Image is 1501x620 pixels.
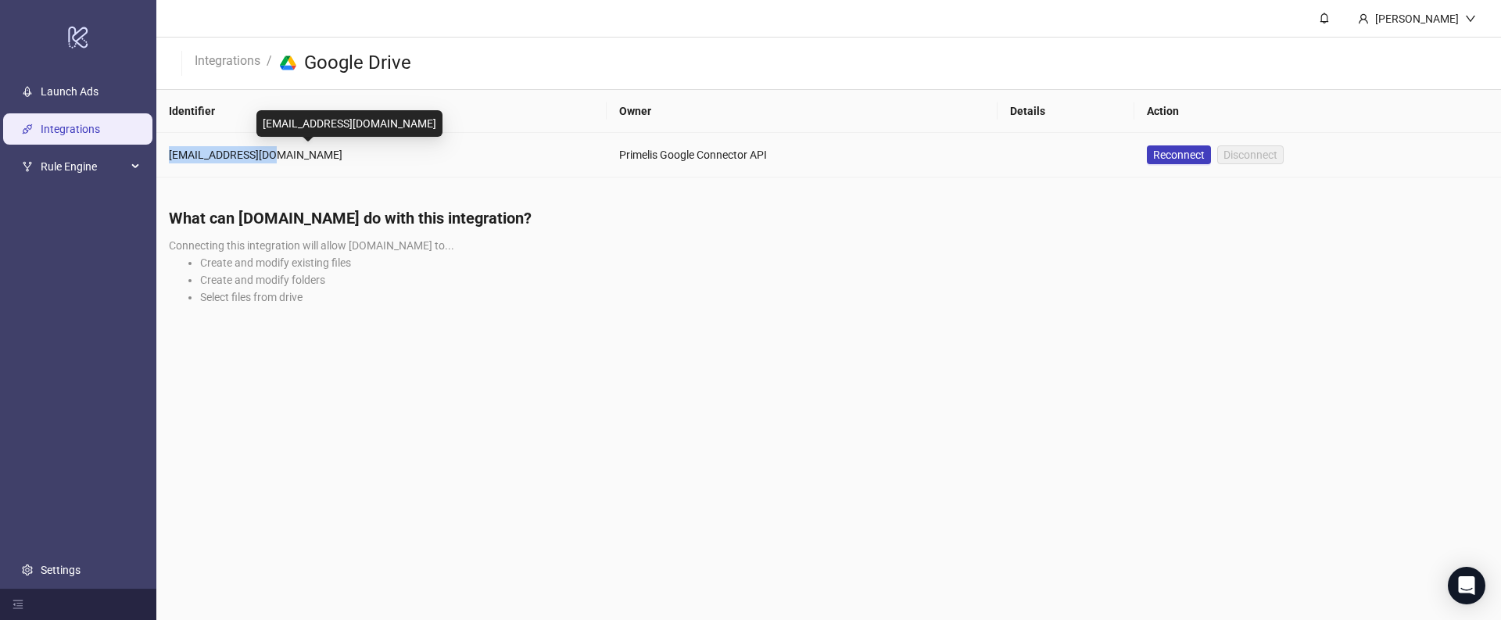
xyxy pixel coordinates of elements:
th: Owner [607,90,998,133]
h3: Google Drive [304,51,411,76]
span: Reconnect [1153,149,1205,161]
button: Reconnect [1147,145,1211,164]
a: Integrations [41,123,100,135]
span: Rule Engine [41,151,127,182]
div: Primelis Google Connector API [619,146,986,163]
div: Open Intercom Messenger [1448,567,1485,604]
h4: What can [DOMAIN_NAME] do with this integration? [169,207,1488,229]
span: Connecting this integration will allow [DOMAIN_NAME] to... [169,239,454,252]
a: Launch Ads [41,85,99,98]
li: Create and modify folders [200,271,1488,288]
th: Details [998,90,1134,133]
span: down [1465,13,1476,24]
div: [EMAIL_ADDRESS][DOMAIN_NAME] [169,146,594,163]
button: Disconnect [1217,145,1284,164]
th: Identifier [156,90,607,133]
span: user [1358,13,1369,24]
div: [EMAIL_ADDRESS][DOMAIN_NAME] [256,110,442,137]
div: [PERSON_NAME] [1369,10,1465,27]
th: Action [1134,90,1501,133]
li: / [267,51,272,76]
span: bell [1319,13,1330,23]
span: menu-fold [13,599,23,610]
a: Integrations [192,51,263,68]
li: Create and modify existing files [200,254,1488,271]
li: Select files from drive [200,288,1488,306]
span: fork [22,161,33,172]
a: Settings [41,564,81,576]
